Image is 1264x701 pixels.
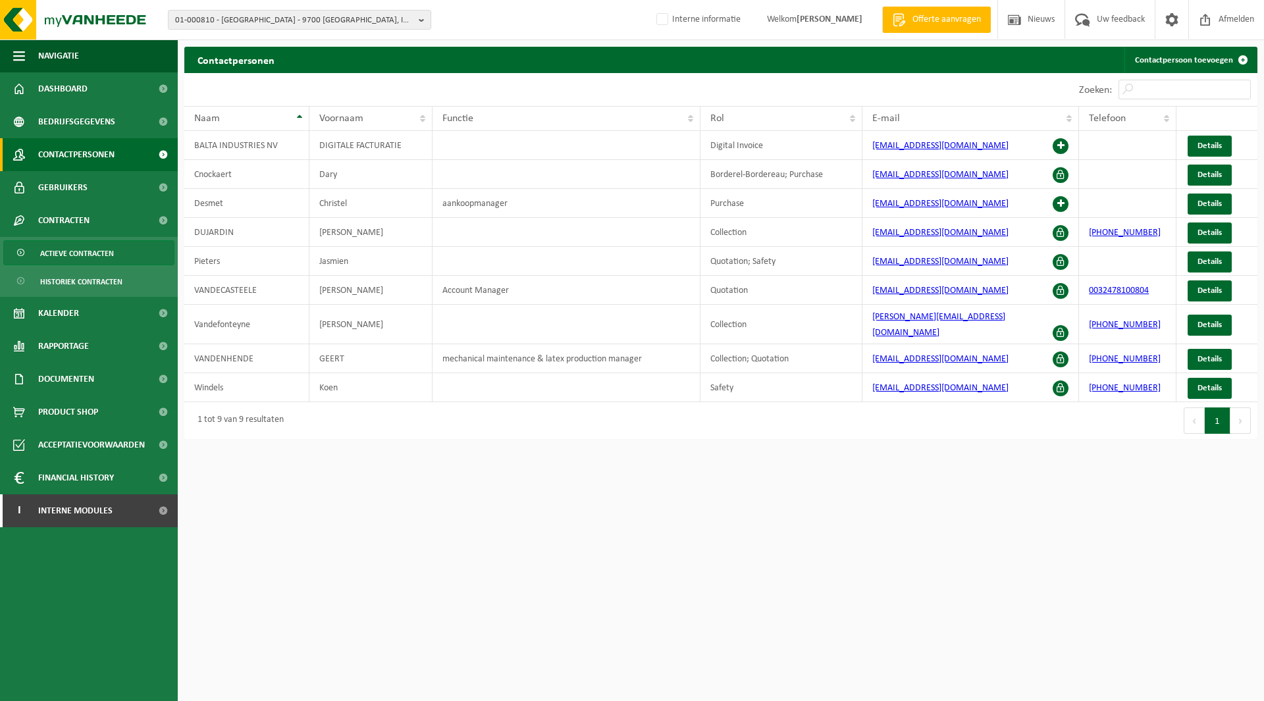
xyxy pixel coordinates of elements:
[1089,228,1161,238] a: [PHONE_NUMBER]
[1124,47,1256,73] a: Contactpersoon toevoegen
[1188,194,1232,215] a: Details
[433,189,700,218] td: aankoopmanager
[3,269,174,294] a: Historiek contracten
[872,354,1009,364] a: [EMAIL_ADDRESS][DOMAIN_NAME]
[700,344,862,373] td: Collection; Quotation
[1089,320,1161,330] a: [PHONE_NUMBER]
[872,141,1009,151] a: [EMAIL_ADDRESS][DOMAIN_NAME]
[38,171,88,204] span: Gebruikers
[309,189,433,218] td: Christel
[40,269,122,294] span: Historiek contracten
[1184,407,1205,434] button: Previous
[1089,383,1161,393] a: [PHONE_NUMBER]
[1188,165,1232,186] a: Details
[38,330,89,363] span: Rapportage
[1188,349,1232,370] a: Details
[38,39,79,72] span: Navigatie
[309,276,433,305] td: [PERSON_NAME]
[38,204,90,237] span: Contracten
[1089,113,1126,124] span: Telefoon
[700,160,862,189] td: Borderel-Bordereau; Purchase
[872,113,900,124] span: E-mail
[184,276,309,305] td: VANDECASTEELE
[309,218,433,247] td: [PERSON_NAME]
[654,10,741,30] label: Interne informatie
[433,344,700,373] td: mechanical maintenance & latex production manager
[433,276,700,305] td: Account Manager
[1188,136,1232,157] a: Details
[184,160,309,189] td: Cnockaert
[40,241,114,266] span: Actieve contracten
[309,160,433,189] td: Dary
[1188,315,1232,336] a: Details
[872,383,1009,393] a: [EMAIL_ADDRESS][DOMAIN_NAME]
[184,189,309,218] td: Desmet
[38,105,115,138] span: Bedrijfsgegevens
[38,428,145,461] span: Acceptatievoorwaarden
[872,257,1009,267] a: [EMAIL_ADDRESS][DOMAIN_NAME]
[168,10,431,30] button: 01-000810 - [GEOGRAPHIC_DATA] - 9700 [GEOGRAPHIC_DATA], INDUSTRIEPARK "DE BRUWAAN" 4
[309,344,433,373] td: GEERT
[700,305,862,344] td: Collection
[184,373,309,402] td: Windels
[184,218,309,247] td: DUJARDIN
[1198,355,1222,363] span: Details
[184,131,309,160] td: BALTA INDUSTRIES NV
[1089,354,1161,364] a: [PHONE_NUMBER]
[1198,199,1222,208] span: Details
[309,131,433,160] td: DIGITALE FACTURATIE
[1188,222,1232,244] a: Details
[872,286,1009,296] a: [EMAIL_ADDRESS][DOMAIN_NAME]
[175,11,413,30] span: 01-000810 - [GEOGRAPHIC_DATA] - 9700 [GEOGRAPHIC_DATA], INDUSTRIEPARK "DE BRUWAAN" 4
[442,113,473,124] span: Functie
[1079,85,1112,95] label: Zoeken:
[872,228,1009,238] a: [EMAIL_ADDRESS][DOMAIN_NAME]
[700,373,862,402] td: Safety
[184,344,309,373] td: VANDENHENDE
[872,170,1009,180] a: [EMAIL_ADDRESS][DOMAIN_NAME]
[309,305,433,344] td: [PERSON_NAME]
[38,396,98,428] span: Product Shop
[194,113,220,124] span: Naam
[1198,142,1222,150] span: Details
[797,14,862,24] strong: [PERSON_NAME]
[309,373,433,402] td: Koen
[700,247,862,276] td: Quotation; Safety
[1205,407,1230,434] button: 1
[38,72,88,105] span: Dashboard
[184,47,288,72] h2: Contactpersonen
[1198,286,1222,295] span: Details
[882,7,991,33] a: Offerte aanvragen
[700,276,862,305] td: Quotation
[1198,228,1222,237] span: Details
[1188,378,1232,399] a: Details
[38,363,94,396] span: Documenten
[1188,251,1232,273] a: Details
[38,461,114,494] span: Financial History
[319,113,363,124] span: Voornaam
[700,131,862,160] td: Digital Invoice
[710,113,724,124] span: Rol
[1198,170,1222,179] span: Details
[38,297,79,330] span: Kalender
[1230,407,1251,434] button: Next
[3,240,174,265] a: Actieve contracten
[1188,280,1232,301] a: Details
[38,138,115,171] span: Contactpersonen
[1198,321,1222,329] span: Details
[700,218,862,247] td: Collection
[184,305,309,344] td: Vandefonteyne
[1198,257,1222,266] span: Details
[38,494,113,527] span: Interne modules
[184,247,309,276] td: Pieters
[191,409,284,432] div: 1 tot 9 van 9 resultaten
[1198,384,1222,392] span: Details
[13,494,25,527] span: I
[1089,286,1149,296] a: 0032478100804
[872,199,1009,209] a: [EMAIL_ADDRESS][DOMAIN_NAME]
[909,13,984,26] span: Offerte aanvragen
[700,189,862,218] td: Purchase
[872,312,1005,338] a: [PERSON_NAME][EMAIL_ADDRESS][DOMAIN_NAME]
[309,247,433,276] td: Jasmien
